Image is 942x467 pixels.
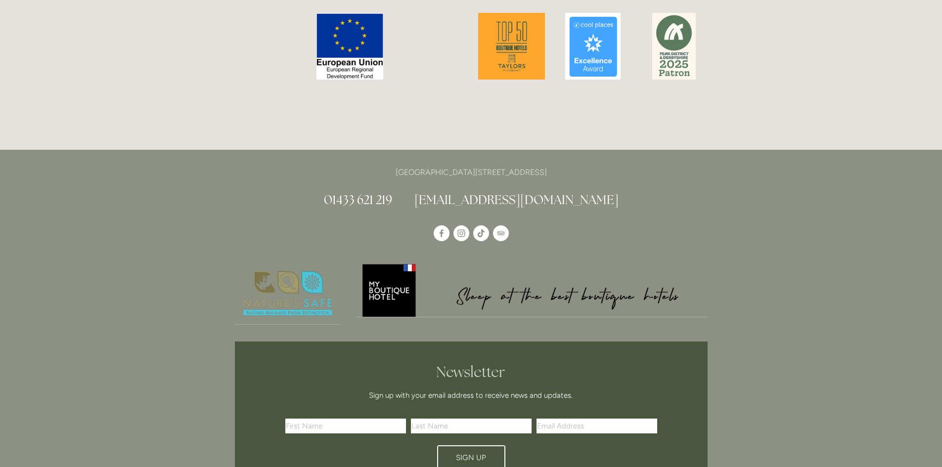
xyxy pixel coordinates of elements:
[493,225,509,241] a: TripAdvisor
[414,192,619,208] a: [EMAIL_ADDRESS][DOMAIN_NAME]
[316,13,383,80] img: LogoERDF_Col_Portrait.png
[537,419,657,433] input: Email Address
[411,419,532,433] input: Last Name
[478,13,545,80] img: 241175798_154761783504700_338573683048856928_n.jpg
[473,225,489,241] a: TikTok
[453,225,469,241] a: Instagram
[289,389,654,401] p: Sign up with your email address to receive news and updates.
[652,13,695,80] img: Visit Peak District & Derbyshire Patron logo 2025.png
[235,262,341,325] img: Nature's Safe - Logo
[357,262,708,317] img: My Boutique Hotel - Logo
[565,13,621,80] img: Cool Places Excellence Award.png
[324,192,392,208] a: 01433 621 219
[289,363,654,381] h2: Newsletter
[434,225,449,241] a: Losehill House Hotel & Spa
[357,262,708,318] a: My Boutique Hotel - Logo
[456,453,486,462] span: Sign Up
[285,419,406,433] input: First Name
[235,166,708,179] p: [GEOGRAPHIC_DATA][STREET_ADDRESS]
